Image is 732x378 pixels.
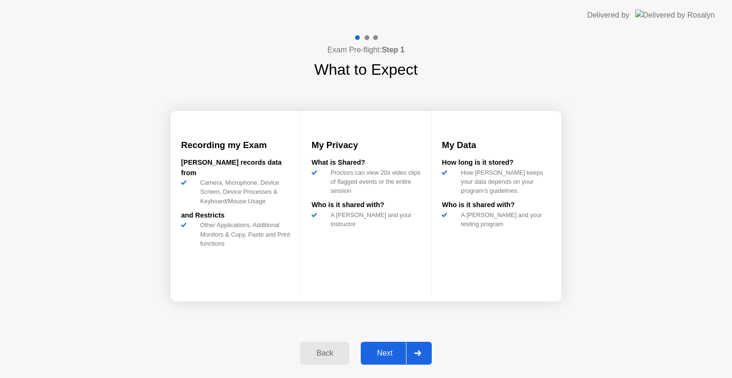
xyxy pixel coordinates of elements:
[312,200,421,210] div: Who is it shared with?
[315,58,418,81] h1: What to Expect
[457,168,551,196] div: How [PERSON_NAME] keeps your data depends on your program’s guidelines.
[181,210,290,221] div: and Restricts
[442,139,551,152] h3: My Data
[312,158,421,168] div: What is Shared?
[364,349,406,358] div: Next
[327,44,405,56] h4: Exam Pre-flight:
[327,168,421,196] div: Proctors can view 20s video clips of flagged events or the entire session
[587,10,630,21] div: Delivered by
[181,139,290,152] h3: Recording my Exam
[457,210,551,229] div: A [PERSON_NAME] and your testing program
[303,349,346,358] div: Back
[442,200,551,210] div: Who is it shared with?
[382,46,405,54] b: Step 1
[181,158,290,178] div: [PERSON_NAME] records data from
[300,342,349,365] button: Back
[635,10,715,20] img: Delivered by Rosalyn
[312,139,421,152] h3: My Privacy
[196,220,290,248] div: Other Applications, Additional Monitors & Copy, Paste and Print functions
[196,178,290,206] div: Camera, Microphone, Device Screen, Device Processes & Keyboard/Mouse Usage
[361,342,432,365] button: Next
[442,158,551,168] div: How long is it stored?
[327,210,421,229] div: A [PERSON_NAME] and your instructor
